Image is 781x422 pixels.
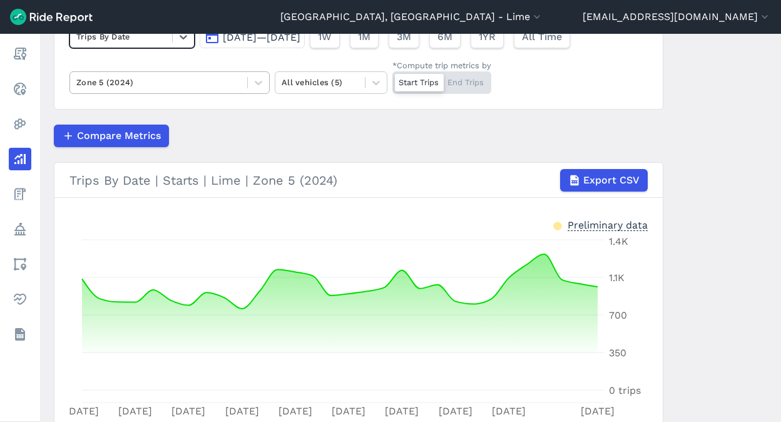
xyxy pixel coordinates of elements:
span: Compare Metrics [77,128,161,143]
span: 1M [358,29,370,44]
span: 6M [437,29,452,44]
tspan: [DATE] [332,405,365,417]
a: Analyze [9,148,31,170]
tspan: 1.4K [609,235,628,247]
button: Compare Metrics [54,125,169,147]
a: Health [9,288,31,311]
button: 1W [310,26,340,48]
span: [DATE]—[DATE] [223,31,300,43]
button: 1M [350,26,379,48]
span: All Time [522,29,562,44]
tspan: [DATE] [278,405,312,417]
tspan: [DATE] [581,405,615,417]
button: Export CSV [560,169,648,192]
img: Ride Report [10,9,93,25]
a: Datasets [9,323,31,346]
tspan: 700 [609,309,627,321]
tspan: [DATE] [65,405,99,417]
div: Preliminary data [568,218,648,231]
a: Heatmaps [9,113,31,135]
div: *Compute trip metrics by [392,59,491,71]
button: 3M [389,26,419,48]
span: 1YR [479,29,496,44]
tspan: [DATE] [171,405,205,417]
tspan: [DATE] [439,405,472,417]
button: All Time [514,26,570,48]
tspan: 1.1K [609,272,625,284]
a: Realtime [9,78,31,100]
a: Policy [9,218,31,240]
span: 3M [397,29,411,44]
tspan: [DATE] [225,405,259,417]
button: [DATE]—[DATE] [200,26,305,48]
a: Report [9,43,31,65]
tspan: 0 trips [609,384,641,396]
div: Trips By Date | Starts | Lime | Zone 5 (2024) [69,169,648,192]
span: 1W [318,29,332,44]
tspan: 350 [609,347,626,359]
button: [EMAIL_ADDRESS][DOMAIN_NAME] [583,9,771,24]
button: [GEOGRAPHIC_DATA], [GEOGRAPHIC_DATA] - Lime [280,9,543,24]
button: 1YR [471,26,504,48]
tspan: [DATE] [492,405,526,417]
a: Areas [9,253,31,275]
a: Fees [9,183,31,205]
span: Export CSV [583,173,640,188]
tspan: [DATE] [385,405,419,417]
button: 6M [429,26,461,48]
tspan: [DATE] [118,405,152,417]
